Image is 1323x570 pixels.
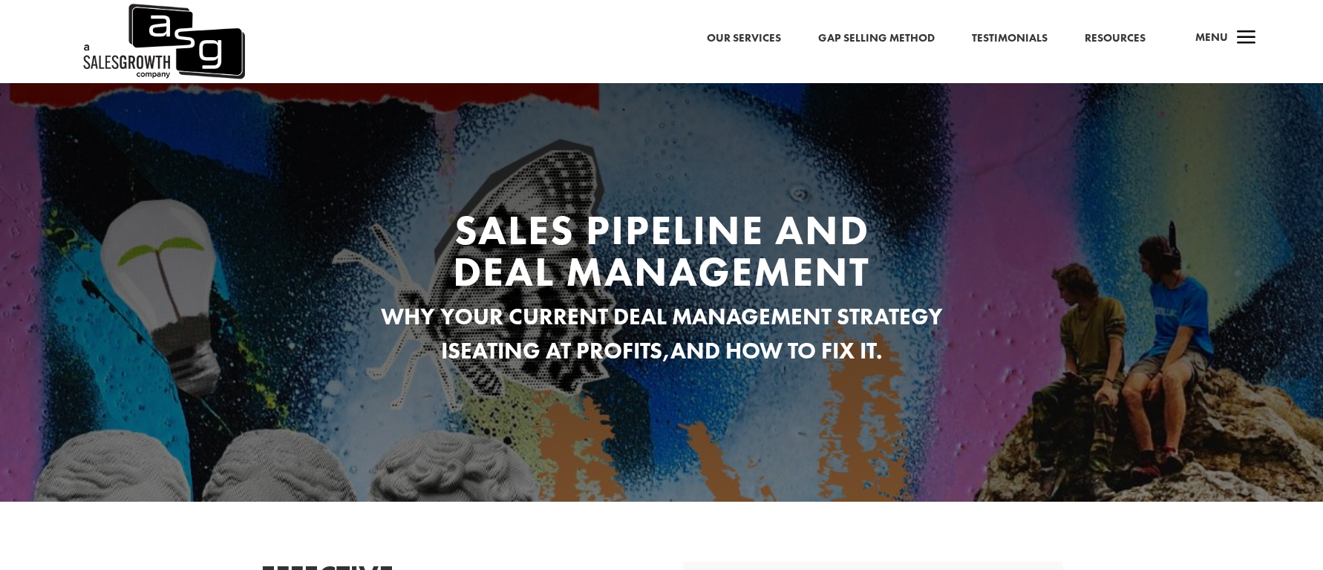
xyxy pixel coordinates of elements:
[379,209,944,300] h1: SALES PIPELINE AND DEAL MANAGEMENT
[1195,30,1228,45] span: Menu
[379,300,944,376] h3: WHY YOUR CURRENT DEAL MANAGEMENT STRATEGY IS AND HOW TO FIX IT.
[1232,24,1261,53] span: a
[818,29,935,48] a: Gap Selling Method
[460,336,670,365] span: EATING AT PROFITS,
[1085,29,1146,48] a: Resources
[707,29,781,48] a: Our Services
[972,29,1048,48] a: Testimonials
